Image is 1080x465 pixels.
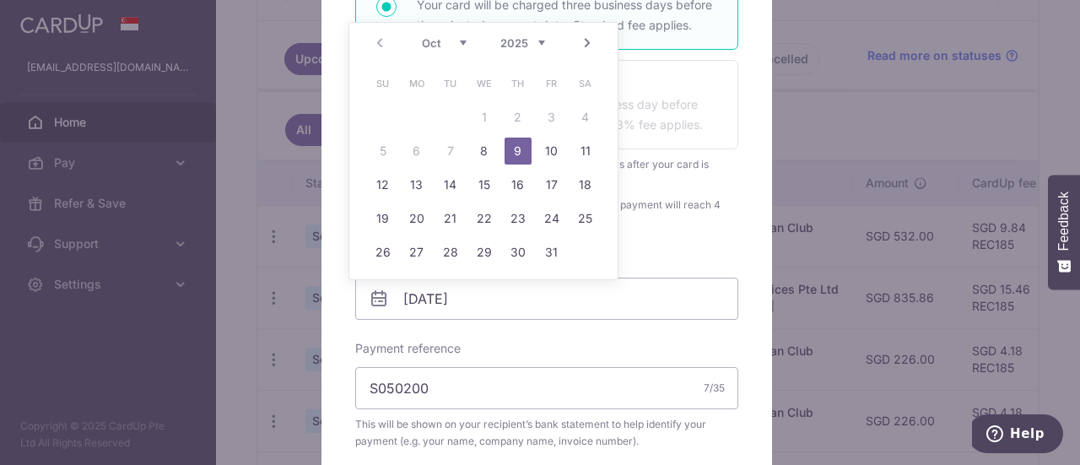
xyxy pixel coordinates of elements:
span: This will be shown on your recipient’s bank statement to help identify your payment (e.g. your na... [355,416,738,450]
label: Payment reference [355,340,461,357]
a: 31 [538,239,565,266]
span: Thursday [505,70,532,97]
a: 16 [505,171,532,198]
iframe: Opens a widget where you can find more information [972,414,1063,457]
div: 7/35 [704,380,725,397]
span: Wednesday [471,70,498,97]
a: 13 [403,171,430,198]
a: 19 [370,205,397,232]
a: 14 [437,171,464,198]
a: 15 [471,171,498,198]
button: Feedback - Show survey [1048,175,1080,289]
a: 30 [505,239,532,266]
span: Friday [538,70,565,97]
a: Next [577,33,597,53]
a: 29 [471,239,498,266]
span: Feedback [1056,192,1072,251]
span: Monday [403,70,430,97]
a: 22 [471,205,498,232]
a: 12 [370,171,397,198]
a: 18 [572,171,599,198]
a: 28 [437,239,464,266]
a: 11 [572,138,599,165]
span: Sunday [370,70,397,97]
input: DD / MM / YYYY [355,278,738,320]
a: 17 [538,171,565,198]
a: 25 [572,205,599,232]
span: Tuesday [437,70,464,97]
a: 20 [403,205,430,232]
a: 26 [370,239,397,266]
a: 27 [403,239,430,266]
a: 10 [538,138,565,165]
a: 23 [505,205,532,232]
a: 8 [471,138,498,165]
a: 21 [437,205,464,232]
a: 9 [505,138,532,165]
a: 24 [538,205,565,232]
span: Saturday [572,70,599,97]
